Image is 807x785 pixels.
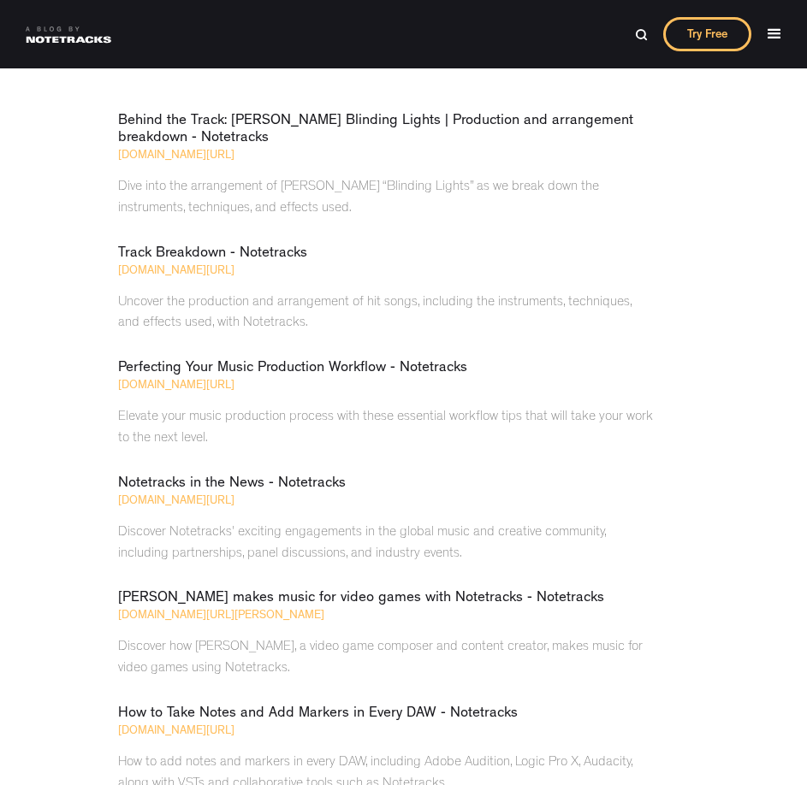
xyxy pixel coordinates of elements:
img: Search Bar [635,28,648,41]
div: [DOMAIN_NAME][URL] [118,147,656,164]
a: Behind the Track: [PERSON_NAME] Blinding Lights | Production and arrangement breakdown - Notetracks [118,114,633,145]
p: Elevate your music production process with these essential workflow tips that will take your work... [118,407,656,450]
a: Perfecting Your Music Production Workflow - Notetracks [118,361,467,375]
div: [DOMAIN_NAME][URL][PERSON_NAME] [118,607,656,624]
div: [DOMAIN_NAME][URL] [118,263,656,280]
p: Uncover the production and arrangement of hit songs, including the instruments, techniques, and e... [118,292,656,335]
a: Try Free [663,17,751,51]
div: [DOMAIN_NAME][URL] [118,377,656,394]
div: [DOMAIN_NAME][URL] [118,493,656,510]
a: Track Breakdown - Notetracks [118,246,307,261]
p: Discover how [PERSON_NAME], a video game composer and content creator, makes music for video game... [118,637,656,680]
p: Dive into the arrangement of [PERSON_NAME] “Blinding Lights” as we break down the instruments, te... [118,177,656,220]
div: [DOMAIN_NAME][URL] [118,723,656,740]
p: Discover Notetracks' exciting engagements in the global music and creative community, including p... [118,522,656,565]
a: How to Take Notes and Add Markers in Every DAW - Notetracks [118,706,518,721]
a: [PERSON_NAME] makes music for video games with Notetracks - Notetracks [118,591,604,605]
a: Notetracks in the News - Notetracks [118,476,346,491]
div: menu [751,9,798,60]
